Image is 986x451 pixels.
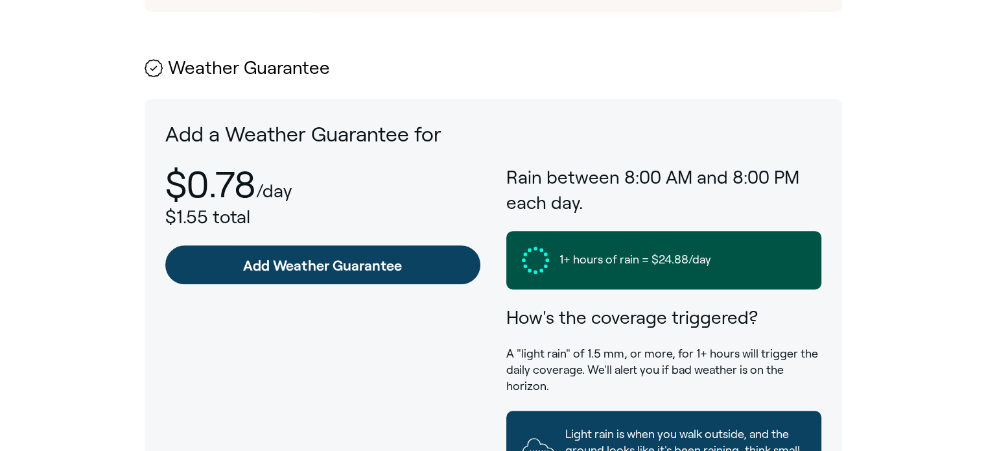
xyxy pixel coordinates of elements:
[506,346,821,395] p: A "light rain" of 1.5 mm, or more, for 1+ hours will trigger the daily coverage. We'll alert you ...
[256,181,292,201] p: /day
[506,165,821,215] h3: Rain between 8:00 AM and 8:00 PM each day.
[506,305,821,330] h3: How's the coverage triggered?
[165,165,256,204] p: $0.78
[559,252,711,268] span: 1+ hours of rain = $24.88/day
[145,58,842,79] h2: Weather Guarantee
[165,207,250,227] span: $1.55 total
[165,245,480,284] a: Add Weather Guarantee
[165,120,821,149] p: Add a Weather Guarantee for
